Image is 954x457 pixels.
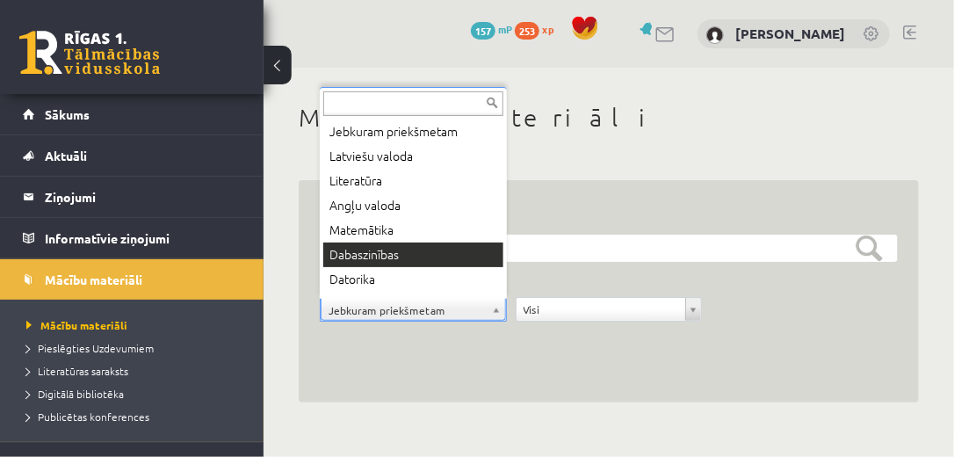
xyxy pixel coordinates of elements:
[323,243,503,267] div: Dabaszinības
[323,267,503,292] div: Datorika
[323,169,503,193] div: Literatūra
[323,144,503,169] div: Latviešu valoda
[323,292,503,316] div: Sports un veselība
[323,120,503,144] div: Jebkuram priekšmetam
[323,218,503,243] div: Matemātika
[323,193,503,218] div: Angļu valoda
